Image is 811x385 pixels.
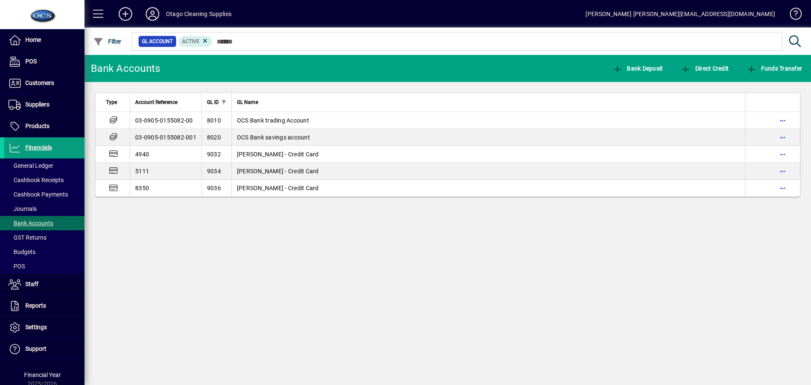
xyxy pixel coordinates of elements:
[585,7,775,21] div: [PERSON_NAME] [PERSON_NAME][EMAIL_ADDRESS][DOMAIN_NAME]
[746,65,802,72] span: Funds Transfer
[680,65,729,72] span: Direct Credit
[784,2,800,29] a: Knowledge Base
[4,30,84,51] a: Home
[8,205,37,212] span: Journals
[25,302,46,309] span: Reports
[237,98,258,107] span: GL Name
[135,98,177,107] span: Account Reference
[776,164,789,178] button: More options
[207,98,219,107] span: GL ID
[25,324,47,330] span: Settings
[106,98,125,107] div: Type
[4,116,84,137] a: Products
[776,131,789,144] button: More options
[237,168,319,175] span: [PERSON_NAME] - Credit Card
[24,371,61,378] span: Financial Year
[4,51,84,72] a: POS
[207,168,221,175] span: 9034
[8,263,25,270] span: POS
[678,61,731,76] button: Direct Credit
[237,151,319,158] span: [PERSON_NAME] - Credit Card
[207,117,221,124] span: 8010
[4,187,84,202] a: Cashbook Payments
[612,65,663,72] span: Bank Deposit
[4,216,84,230] a: Bank Accounts
[25,101,49,108] span: Suppliers
[8,220,53,227] span: Bank Accounts
[130,146,201,163] td: 4940
[8,162,53,169] span: General Ledger
[130,112,201,129] td: 03-0905-0155082-00
[8,177,64,183] span: Cashbook Receipts
[8,191,68,198] span: Cashbook Payments
[4,317,84,338] a: Settings
[207,98,226,107] div: GL ID
[237,98,740,107] div: GL Name
[106,98,117,107] span: Type
[91,62,160,75] div: Bank Accounts
[8,234,46,241] span: GST Returns
[4,158,84,173] a: General Ledger
[166,7,231,21] div: Otago Cleaning Supplies
[25,79,54,86] span: Customers
[130,163,201,180] td: 5111
[237,185,319,191] span: [PERSON_NAME] - Credit Card
[25,144,52,151] span: Financials
[112,6,139,22] button: Add
[4,73,84,94] a: Customers
[179,36,212,47] mat-chip: Activation Status: Active
[4,339,84,360] a: Support
[776,181,789,195] button: More options
[207,151,221,158] span: 9032
[25,58,37,65] span: POS
[237,134,310,141] span: OCS Bank savings account
[4,202,84,216] a: Journals
[610,61,665,76] button: Bank Deposit
[91,34,124,49] button: Filter
[93,38,122,45] span: Filter
[182,38,199,44] span: Active
[744,61,804,76] button: Funds Transfer
[139,6,166,22] button: Profile
[25,36,41,43] span: Home
[207,185,221,191] span: 9036
[4,295,84,317] a: Reports
[4,94,84,115] a: Suppliers
[4,230,84,245] a: GST Returns
[4,274,84,295] a: Staff
[142,37,173,46] span: GL Account
[207,134,221,141] span: 8020
[130,180,201,197] td: 8350
[4,173,84,187] a: Cashbook Receipts
[25,123,49,129] span: Products
[25,345,46,352] span: Support
[776,147,789,161] button: More options
[237,117,309,124] span: OCS Bank trading Account
[130,129,201,146] td: 03-0905-0155082-001
[776,114,789,127] button: More options
[4,245,84,259] a: Budgets
[4,259,84,273] a: POS
[8,248,35,255] span: Budgets
[25,281,38,287] span: Staff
